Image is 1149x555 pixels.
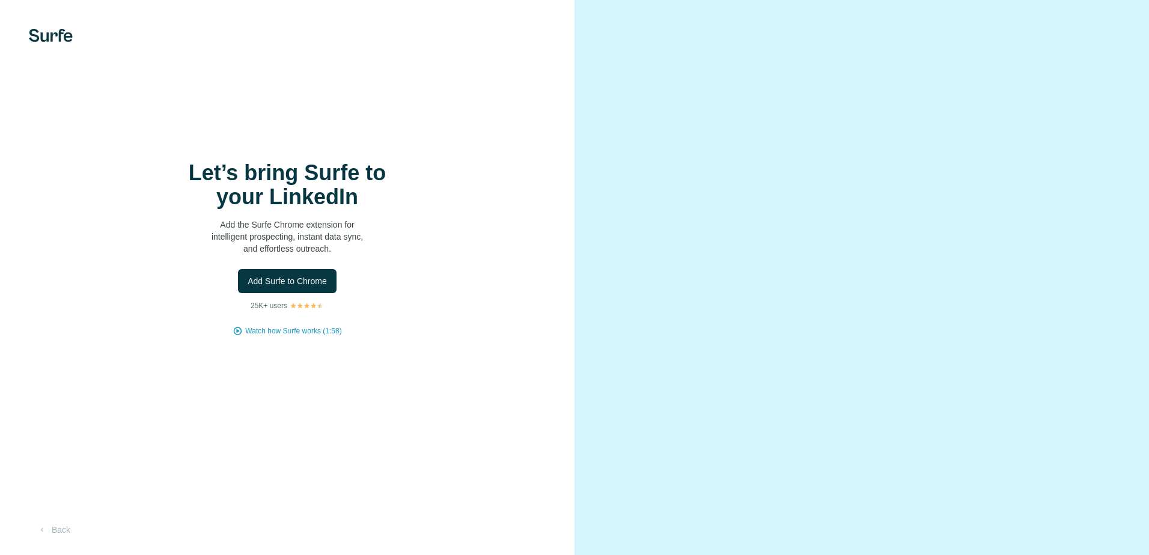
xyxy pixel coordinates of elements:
[248,275,327,287] span: Add Surfe to Chrome
[167,219,407,255] p: Add the Surfe Chrome extension for intelligent prospecting, instant data sync, and effortless out...
[29,519,79,541] button: Back
[167,161,407,209] h1: Let’s bring Surfe to your LinkedIn
[245,326,341,336] button: Watch how Surfe works (1:58)
[29,29,73,42] img: Surfe's logo
[290,302,324,309] img: Rating Stars
[238,269,337,293] button: Add Surfe to Chrome
[251,300,287,311] p: 25K+ users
